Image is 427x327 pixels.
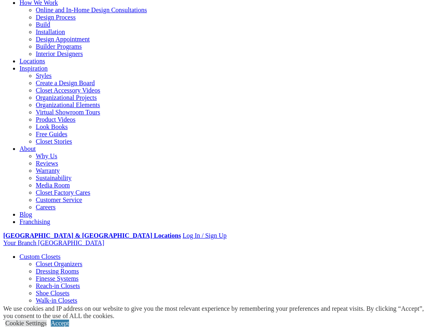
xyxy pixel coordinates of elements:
[36,153,57,159] a: Why Us
[20,65,48,72] a: Inspiration
[36,282,80,289] a: Reach-in Closets
[20,218,50,225] a: Franchising
[38,239,104,246] span: [GEOGRAPHIC_DATA]
[36,297,77,304] a: Walk-in Closets
[5,320,47,327] a: Cookie Settings
[36,6,147,13] a: Online and In-Home Design Consultations
[36,87,100,94] a: Closet Accessory Videos
[36,36,90,43] a: Design Appointment
[3,239,36,246] span: Your Branch
[36,28,65,35] a: Installation
[36,275,78,282] a: Finesse Systems
[36,138,72,145] a: Closet Stories
[20,211,32,218] a: Blog
[51,320,69,327] a: Accept
[36,43,82,50] a: Builder Programs
[36,268,79,275] a: Dressing Rooms
[36,189,90,196] a: Closet Factory Cares
[36,260,82,267] a: Closet Organizers
[36,72,52,79] a: Styles
[3,305,427,320] div: We use cookies and IP address on our website to give you the most relevant experience by remember...
[36,196,82,203] a: Customer Service
[36,167,60,174] a: Warranty
[36,174,72,181] a: Sustainability
[36,21,50,28] a: Build
[36,123,68,130] a: Look Books
[182,232,226,239] a: Log In / Sign Up
[3,232,181,239] a: [GEOGRAPHIC_DATA] & [GEOGRAPHIC_DATA] Locations
[36,101,100,108] a: Organizational Elements
[36,182,70,189] a: Media Room
[36,304,82,311] a: Wardrobe Closets
[36,290,69,297] a: Shoe Closets
[3,239,104,246] a: Your Branch [GEOGRAPHIC_DATA]
[36,160,58,167] a: Reviews
[36,94,97,101] a: Organizational Projects
[36,204,56,211] a: Careers
[20,58,45,65] a: Locations
[36,50,83,57] a: Interior Designers
[36,116,76,123] a: Product Videos
[36,109,100,116] a: Virtual Showroom Tours
[36,14,76,21] a: Design Process
[20,145,36,152] a: About
[36,80,95,86] a: Create a Design Board
[20,253,61,260] a: Custom Closets
[36,131,67,138] a: Free Guides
